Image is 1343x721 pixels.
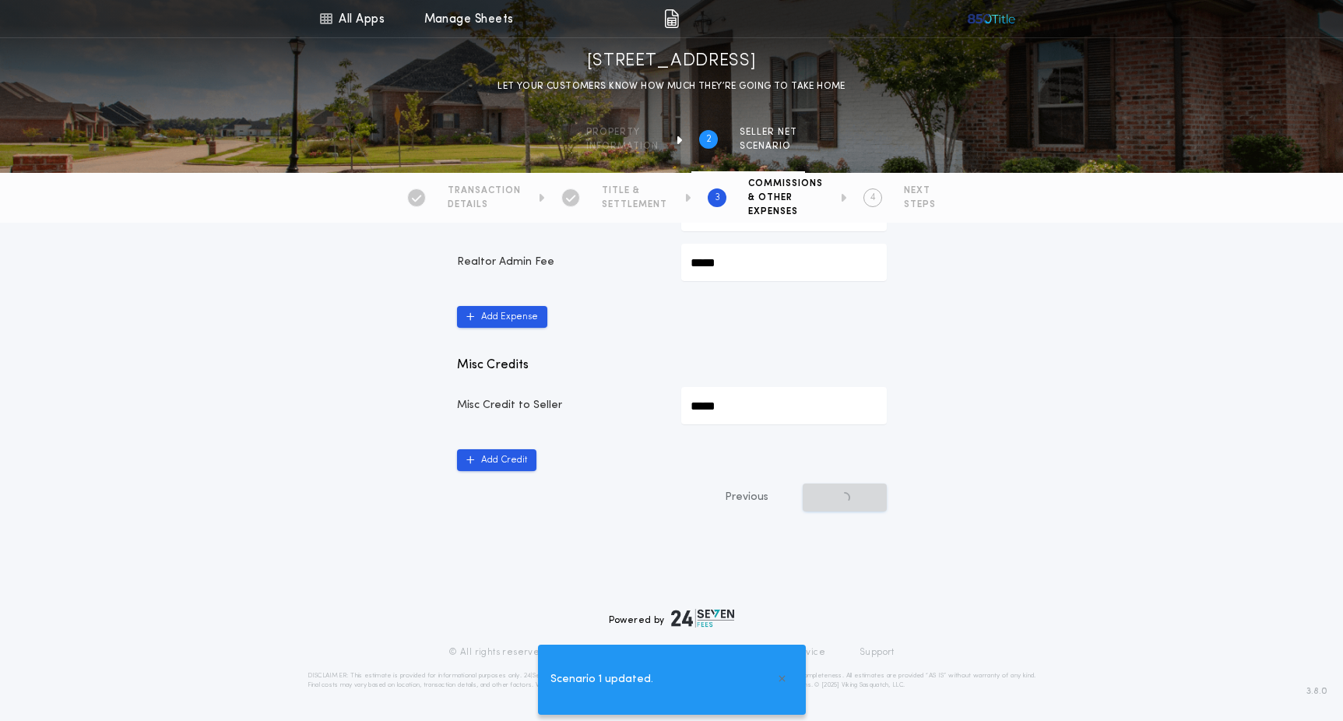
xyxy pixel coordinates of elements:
[748,178,823,190] span: COMMISSIONS
[715,192,720,204] h2: 3
[870,192,876,204] h2: 4
[602,199,667,211] span: SETTLEMENT
[664,9,679,28] img: img
[904,185,936,197] span: NEXT
[457,306,547,328] button: Add Expense
[748,206,823,218] span: EXPENSES
[457,255,663,270] p: Realtor Admin Fee
[740,126,797,139] span: SELLER NET
[448,185,521,197] span: TRANSACTION
[706,133,712,146] h2: 2
[748,192,823,204] span: & OTHER
[550,671,653,688] span: Scenario 1 updated.
[457,449,536,471] button: Add Credit
[740,140,797,153] span: SCENARIO
[966,11,1017,26] img: vs-icon
[497,79,846,94] p: LET YOUR CUSTOMERS KNOW HOW MUCH THEY’RE GOING TO TAKE HOME
[904,199,936,211] span: STEPS
[602,185,667,197] span: TITLE &
[587,49,757,74] h1: [STREET_ADDRESS]
[671,609,735,628] img: logo
[457,356,887,375] p: Misc Credits
[609,609,735,628] div: Powered by
[586,140,659,153] span: information
[457,398,663,413] p: Misc Credit to Seller
[586,126,659,139] span: Property
[448,199,521,211] span: DETAILS
[694,484,800,512] button: Previous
